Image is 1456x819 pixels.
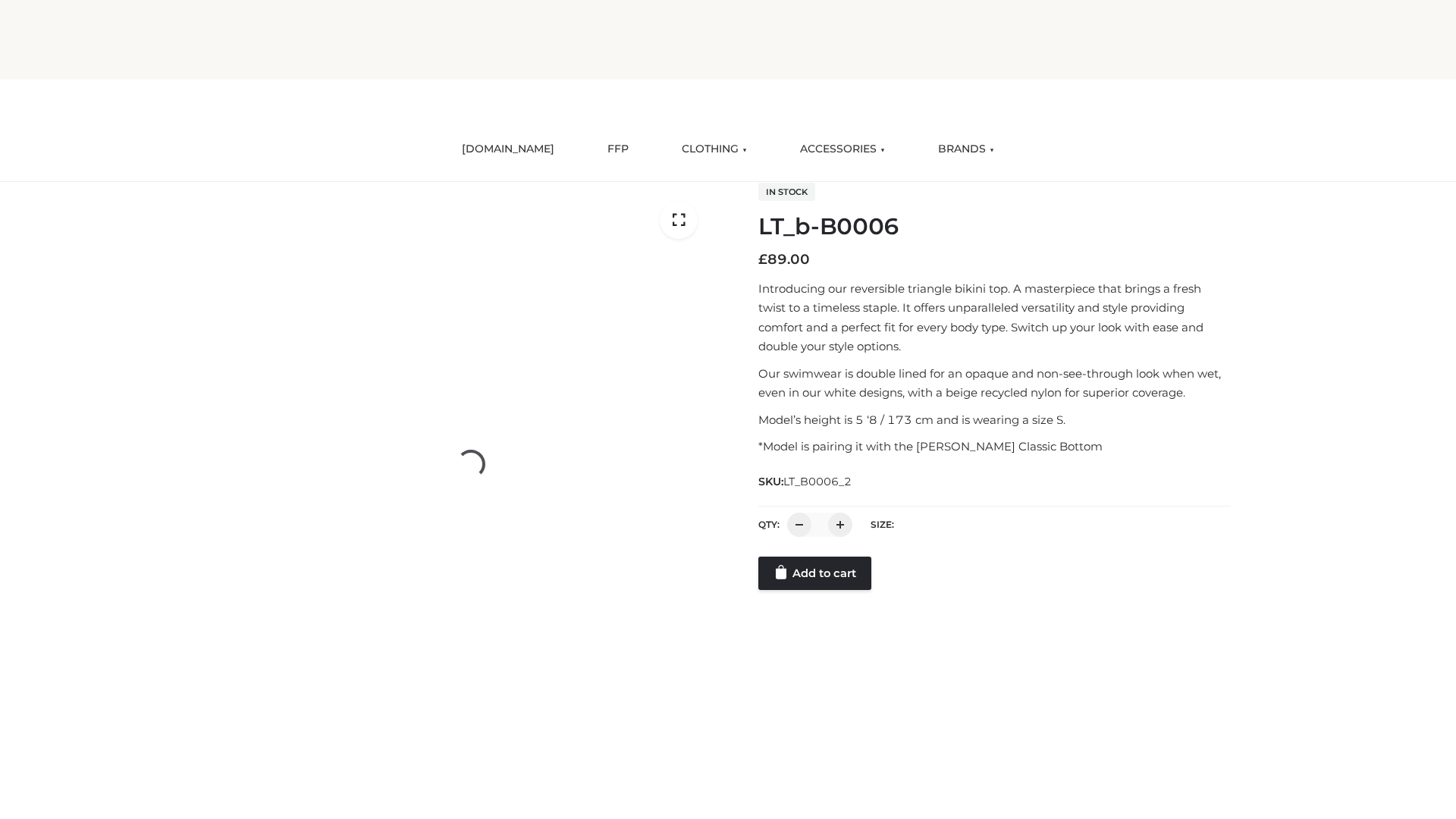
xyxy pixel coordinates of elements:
span: In stock [758,183,815,201]
a: [DOMAIN_NAME] [450,133,566,166]
span: SKU: [758,472,853,491]
h1: LT_b-B0006 [758,213,1231,240]
span: £ [758,251,767,268]
p: Introducing our reversible triangle bikini top. A masterpiece that brings a fresh twist to a time... [758,279,1231,356]
p: Model’s height is 5 ‘8 / 173 cm and is wearing a size S. [758,410,1231,430]
a: Add to cart [758,557,871,590]
bdi: 89.00 [758,251,810,268]
label: QTY: [758,519,780,530]
a: BRANDS [927,133,1006,166]
label: Size: [871,519,894,530]
p: *Model is pairing it with the [PERSON_NAME] Classic Bottom [758,437,1231,457]
a: ACCESSORIES [789,133,896,166]
p: Our swimwear is double lined for an opaque and non-see-through look when wet, even in our white d... [758,364,1231,403]
a: FFP [596,133,640,166]
span: LT_B0006_2 [783,475,852,488]
a: CLOTHING [670,133,758,166]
